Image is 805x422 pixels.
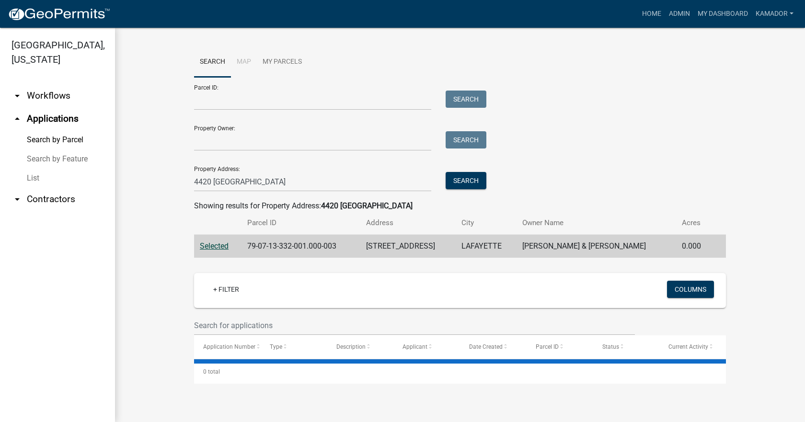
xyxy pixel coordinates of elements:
[327,335,394,358] datatable-header-cell: Description
[360,212,455,234] th: Address
[336,343,366,350] span: Description
[668,343,708,350] span: Current Activity
[517,235,676,258] td: [PERSON_NAME] & [PERSON_NAME]
[460,335,527,358] datatable-header-cell: Date Created
[321,201,413,210] strong: 4420 [GEOGRAPHIC_DATA]
[667,281,714,298] button: Columns
[593,335,660,358] datatable-header-cell: Status
[676,235,713,258] td: 0.000
[257,47,308,78] a: My Parcels
[446,131,486,148] button: Search
[194,360,726,384] div: 0 total
[602,343,619,350] span: Status
[527,335,593,358] datatable-header-cell: Parcel ID
[456,212,517,234] th: City
[752,5,797,23] a: Kamador
[694,5,752,23] a: My Dashboard
[270,343,282,350] span: Type
[241,235,360,258] td: 79-07-13-332-001.000-003
[11,194,23,205] i: arrow_drop_down
[456,235,517,258] td: LAFAYETTE
[194,47,231,78] a: Search
[638,5,665,23] a: Home
[536,343,559,350] span: Parcel ID
[393,335,460,358] datatable-header-cell: Applicant
[241,212,360,234] th: Parcel ID
[203,343,255,350] span: Application Number
[517,212,676,234] th: Owner Name
[676,212,713,234] th: Acres
[200,241,229,251] a: Selected
[360,235,455,258] td: [STREET_ADDRESS]
[469,343,503,350] span: Date Created
[402,343,427,350] span: Applicant
[11,90,23,102] i: arrow_drop_down
[11,113,23,125] i: arrow_drop_up
[194,316,635,335] input: Search for applications
[206,281,247,298] a: + Filter
[194,200,726,212] div: Showing results for Property Address:
[261,335,327,358] datatable-header-cell: Type
[659,335,726,358] datatable-header-cell: Current Activity
[446,91,486,108] button: Search
[665,5,694,23] a: Admin
[446,172,486,189] button: Search
[194,335,261,358] datatable-header-cell: Application Number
